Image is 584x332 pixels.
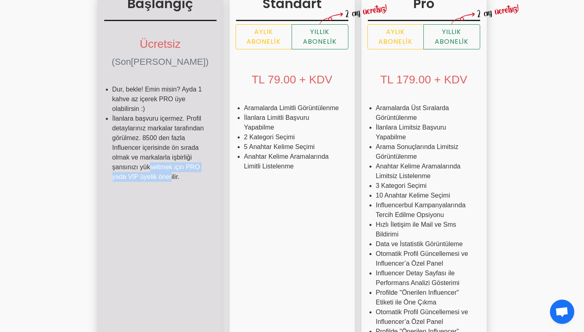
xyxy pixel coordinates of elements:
[244,132,340,142] li: 2 Kategori Seçimi
[244,152,340,171] li: Anahtar Kelime Aramalarında Limitli Listelenme
[376,268,472,288] li: Influencer Detay Sayfası ile Performans Analizi Gösterimi
[112,57,209,67] span: (Son[PERSON_NAME])
[376,249,472,268] li: Otomatik Profil Güncellemesi ve Influencer’a Özel Panel
[376,239,472,249] li: Data ve İstatistik Görüntüleme
[376,288,472,307] li: Profilde "Önerilen Influencer" Etiketi ile Öne Çıkma
[112,85,208,114] li: Dur, bekle! Emin misin? Ayda 1 kahve az içerek PRO üye olabilirsin :)
[376,162,472,181] li: Anahtar Kelime Aramalarında Limitsiz Listelenme
[268,73,333,86] span: 79.00 + KDV
[252,73,265,86] span: TL
[376,181,472,191] li: 3 Kategori Seçimi
[376,191,472,200] li: 10 Anahtar Kelime Seçimi
[376,307,472,327] li: Otomatik Profil Güncellemesi ve Influencer’a Özel Panel
[550,300,574,324] a: Açık sohbet
[396,73,467,86] span: 179.00 + KDV
[376,200,472,220] li: Influencerbul Kampanyalarında Tercih Edilme Opsiyonu
[376,103,472,123] li: Aramalarda Üst Sıralarda Görüntülenme
[376,123,472,142] li: İlanlara Limitsiz Başvuru Yapabilme
[367,24,424,49] label: Aylık Abonelik
[244,103,340,113] li: Aramalarda Limitli Görüntülenme
[380,73,393,86] span: TL
[244,142,340,152] li: 5 Anahtar Kelime Seçimi
[292,24,348,49] label: Yıllık Abonelik
[112,114,208,182] li: İlanlara başvuru içermez. Profil detaylarınız markalar tarafından görülmez. 8500 den fazla Influe...
[376,142,472,162] li: Arama Sonuçlarında Limitsiz Görüntülenme
[244,113,340,132] li: İlanlara Limitli Başvuru Yapabilme
[236,24,292,49] label: Aylık Abonelik
[140,38,180,50] span: Ücretsiz
[376,220,472,239] li: Hızlı İletişim ile Mail ve Sms Bildirimi
[423,24,480,49] label: Yıllık Abonelik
